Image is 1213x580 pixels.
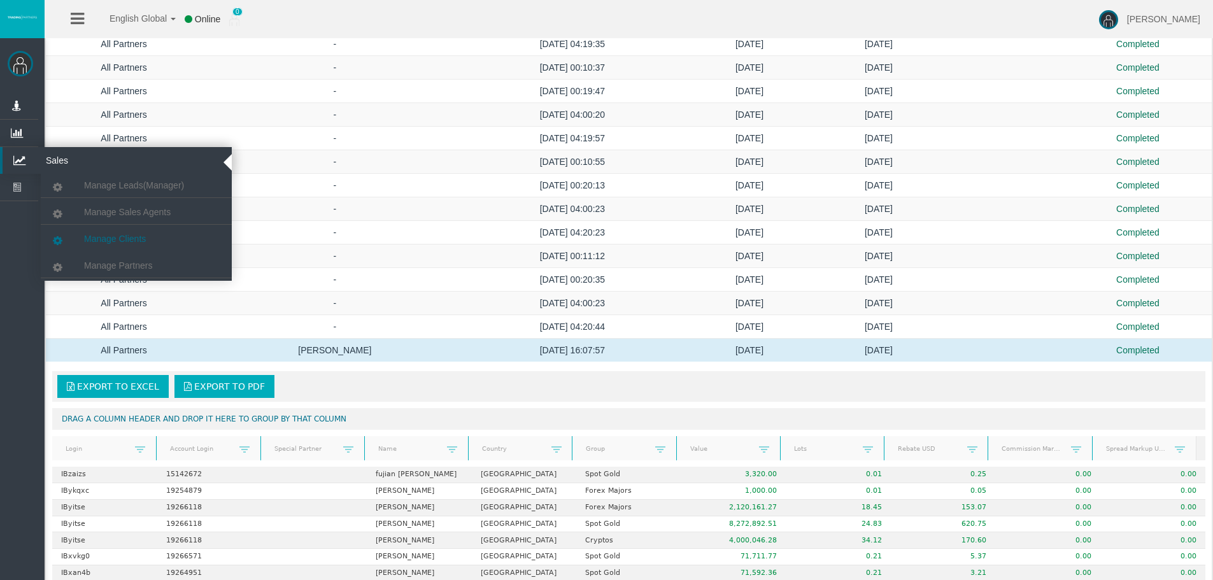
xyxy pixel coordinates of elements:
td: 0.01 [786,467,891,483]
td: - [202,197,468,221]
td: 19266118 [157,516,262,533]
td: Completed [1064,221,1212,244]
td: 4,000,046.28 [681,532,786,549]
td: 19266571 [157,549,262,565]
span: Manage Partners [84,260,152,271]
td: IBykqxc [52,483,157,500]
td: [DATE] [677,339,822,362]
td: 0.00 [1100,467,1205,483]
td: All Partners [46,127,202,150]
td: [DATE] [677,268,822,292]
td: [DATE] [677,127,822,150]
td: 1,000.00 [681,483,786,500]
span: Manage Clients [84,234,146,244]
td: - [202,80,468,103]
td: Completed [1064,174,1212,197]
td: [DATE] [677,150,822,174]
td: [DATE] 00:19:47 [468,80,677,103]
a: Name [370,440,447,457]
td: [DATE] [822,268,935,292]
td: Completed [1064,244,1212,268]
td: [DATE] [822,150,935,174]
td: [DATE] 16:07:57 [468,339,677,362]
td: [GEOGRAPHIC_DATA] [472,483,577,500]
td: [DATE] 04:00:23 [468,292,677,315]
td: [DATE] [822,103,935,127]
td: 24.83 [786,516,891,533]
td: [DATE] [677,244,822,268]
td: [DATE] [677,315,822,339]
td: 0.00 [996,467,1101,483]
td: Completed [1064,127,1212,150]
a: Manage Partners [41,254,232,277]
td: [PERSON_NAME] [367,483,472,500]
td: 19266118 [157,532,262,549]
td: Completed [1064,268,1212,292]
td: All Partners [46,32,202,56]
span: Manage Leads(Manager) [84,180,184,190]
td: All Partners [46,80,202,103]
td: 170.60 [891,532,996,549]
td: 0.00 [996,500,1101,516]
td: [DATE] 04:00:20 [468,103,677,127]
td: - [202,56,468,80]
td: Completed [1064,150,1212,174]
td: [DATE] [822,197,935,221]
td: [DATE] [822,174,935,197]
a: Special Partner [266,440,343,457]
td: - [202,315,468,339]
a: Sales [3,147,232,174]
td: [DATE] 04:00:23 [468,197,677,221]
a: Login [57,440,135,457]
td: [DATE] [677,221,822,244]
td: [DATE] [677,197,822,221]
td: [DATE] [822,292,935,315]
td: [DATE] [677,80,822,103]
td: 0.00 [1100,532,1205,549]
a: Commission Markup USD [994,440,1071,457]
a: Spread Markup USD [1098,440,1175,457]
td: [DATE] [822,221,935,244]
td: IBxvkg0 [52,549,157,565]
a: Country [474,440,551,457]
td: - [202,244,468,268]
td: All Partners [46,315,202,339]
td: [DATE] 00:20:35 [468,268,677,292]
td: [GEOGRAPHIC_DATA] [472,549,577,565]
td: - [202,103,468,127]
td: Spot Gold [576,516,681,533]
td: 18.45 [786,500,891,516]
td: [GEOGRAPHIC_DATA] [472,532,577,549]
td: [DATE] [677,292,822,315]
a: Lots [786,440,863,457]
td: 19266118 [157,500,262,516]
td: [PERSON_NAME] [367,549,472,565]
td: Spot Gold [576,549,681,565]
td: Completed [1064,315,1212,339]
td: 620.75 [891,516,996,533]
td: - [202,127,468,150]
td: fujian [PERSON_NAME] [367,467,472,483]
td: 0.25 [891,467,996,483]
td: [GEOGRAPHIC_DATA] [472,467,577,483]
td: 0.00 [996,516,1101,533]
td: 71,711.77 [681,549,786,565]
td: [GEOGRAPHIC_DATA] [472,500,577,516]
td: [DATE] 04:20:44 [468,315,677,339]
a: Group [578,440,655,457]
td: 15142672 [157,467,262,483]
td: 5.37 [891,549,996,565]
td: IByitse [52,516,157,533]
td: - [202,268,468,292]
td: [DATE] [677,174,822,197]
td: IBzaizs [52,467,157,483]
td: [GEOGRAPHIC_DATA] [472,516,577,533]
td: All Partners [46,339,202,362]
td: [DATE] 04:19:35 [468,32,677,56]
td: 0.00 [1100,516,1205,533]
td: [DATE] [822,56,935,80]
td: [DATE] [677,32,822,56]
td: 0.00 [1100,483,1205,500]
td: [DATE] [822,32,935,56]
td: Cryptos [576,532,681,549]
